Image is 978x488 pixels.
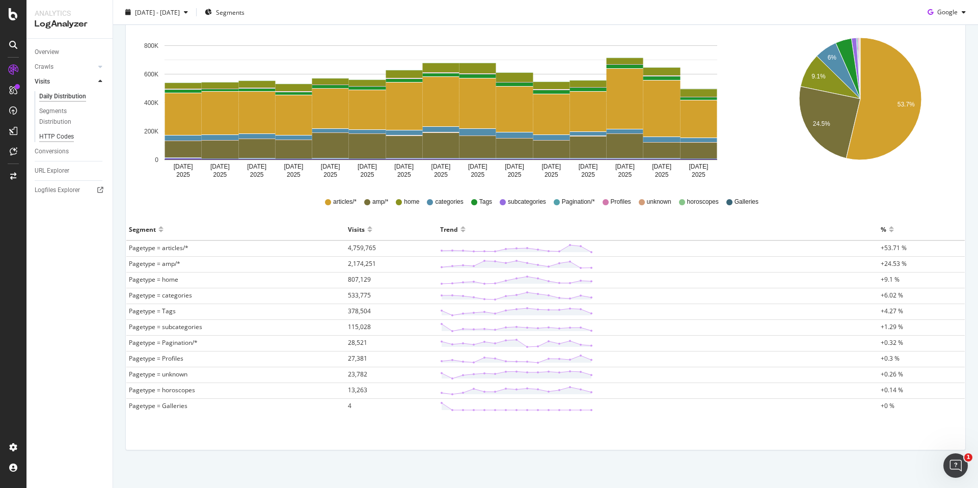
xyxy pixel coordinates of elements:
text: 2025 [618,171,632,178]
span: 1 [964,453,972,462]
span: Pagetype = amp/* [129,259,180,268]
div: % [881,221,886,237]
div: URL Explorer [35,166,69,176]
span: Pagetype = categories [129,291,192,300]
text: 2025 [545,171,558,178]
span: subcategories [508,198,546,206]
svg: A chart. [763,30,958,183]
span: 533,775 [348,291,371,300]
span: 378,504 [348,307,371,315]
div: A chart. [134,30,748,183]
div: Logfiles Explorer [35,185,80,196]
span: +0.14 % [881,386,903,394]
span: Google [937,8,958,16]
span: Segments [216,8,244,16]
text: [DATE] [468,163,487,170]
text: [DATE] [284,163,304,170]
span: Pagination/* [562,198,595,206]
text: 2025 [508,171,522,178]
span: Pagetype = horoscopes [129,386,195,394]
text: 53.7% [897,101,914,108]
a: Visits [35,76,95,87]
span: 13,263 [348,386,367,394]
text: [DATE] [321,163,340,170]
text: [DATE] [431,163,451,170]
span: 4 [348,401,351,410]
span: [DATE] - [DATE] [135,8,180,16]
div: Segments Distribution [39,106,96,127]
a: Daily Distribution [39,91,105,102]
text: [DATE] [652,163,671,170]
text: 200K [144,128,158,135]
span: +1.29 % [881,322,903,331]
text: [DATE] [615,163,635,170]
a: Logfiles Explorer [35,185,105,196]
text: 9.1% [811,73,826,80]
span: 23,782 [348,370,367,378]
span: +6.02 % [881,291,903,300]
text: [DATE] [689,163,708,170]
text: 600K [144,71,158,78]
span: Pagetype = unknown [129,370,187,378]
div: Overview [35,47,59,58]
span: home [404,198,419,206]
text: [DATE] [174,163,193,170]
div: Visits [35,76,50,87]
span: Pagetype = Tags [129,307,176,315]
span: 27,381 [348,354,367,363]
text: 2025 [213,171,227,178]
text: [DATE] [579,163,598,170]
text: [DATE] [394,163,414,170]
text: 2025 [287,171,301,178]
span: 28,521 [348,338,367,347]
span: amp/* [372,198,388,206]
span: +9.1 % [881,275,900,284]
a: Conversions [35,146,105,157]
div: LogAnalyzer [35,18,104,30]
text: [DATE] [358,163,377,170]
div: HTTP Codes [39,131,74,142]
a: Overview [35,47,105,58]
span: categories [435,198,463,206]
text: 2025 [655,171,669,178]
text: 800K [144,42,158,49]
div: Visits [348,221,365,237]
text: 2025 [250,171,264,178]
span: unknown [647,198,671,206]
button: Google [923,4,970,20]
span: +0.26 % [881,370,903,378]
text: 2025 [176,171,190,178]
text: 2025 [323,171,337,178]
div: Conversions [35,146,69,157]
text: 2025 [397,171,411,178]
text: 2025 [434,171,448,178]
div: Analytics [35,8,104,18]
span: +53.71 % [881,243,907,252]
text: 2025 [692,171,705,178]
span: +0 % [881,401,894,410]
span: Pagetype = Galleries [129,401,187,410]
span: +0.32 % [881,338,903,347]
text: 24.5% [812,120,830,127]
button: Segments [201,4,249,20]
span: articles/* [333,198,357,206]
iframe: Intercom live chat [943,453,968,478]
span: +0.3 % [881,354,900,363]
text: 0 [155,156,158,164]
span: Profiles [611,198,631,206]
text: 400K [144,99,158,106]
span: Pagetype = articles/* [129,243,188,252]
text: 2025 [361,171,374,178]
div: Daily Distribution [39,91,86,102]
span: horoscopes [687,198,719,206]
span: Pagetype = home [129,275,178,284]
span: Galleries [735,198,758,206]
text: 2025 [471,171,484,178]
text: [DATE] [210,163,230,170]
span: 115,028 [348,322,371,331]
text: 6% [827,55,836,62]
a: URL Explorer [35,166,105,176]
span: Pagetype = Pagination/* [129,338,198,347]
a: HTTP Codes [39,131,105,142]
text: [DATE] [505,163,524,170]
